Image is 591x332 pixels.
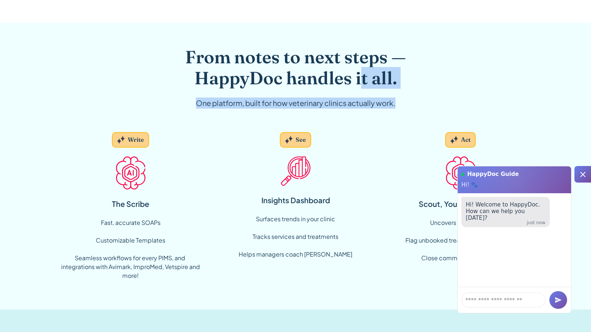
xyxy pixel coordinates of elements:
img: Grey sparkles. [450,136,458,144]
div: Write [128,136,144,144]
img: Grey sparkles. [117,136,125,144]
div: One platform, built for how veterinary clinics actually work. [154,98,437,109]
div: Act [461,136,471,144]
img: Insight Icon [281,156,310,186]
img: AI Icon [446,156,475,190]
div: Scout, Your AI Assistant [419,198,503,209]
div: Insights Dashboard [261,195,330,206]
div: Surfaces trends in your clinic ‍ Tracks services and treatments ‍ Helps managers coach [PERSON_NAME] [239,215,352,259]
div: Fast, accurate SOAPs Customizable Templates ‍ Seamless workflows for every PIMS, and integrations... [60,218,201,280]
div: See [296,136,306,144]
img: AI Icon [116,156,145,190]
h2: From notes to next steps — HappyDoc handles it all. [154,46,437,89]
div: The Scribe [112,198,149,209]
img: Grey sparkles. [285,136,293,144]
div: Uncovers gaps in care Flag unbooked treatments and services Close communication loops [405,218,516,262]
